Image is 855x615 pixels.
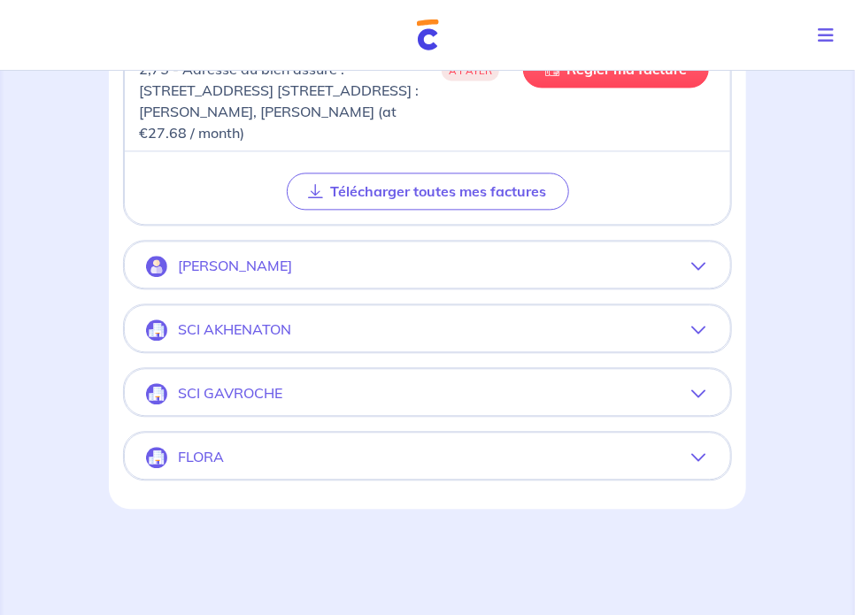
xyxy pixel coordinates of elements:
[178,258,292,274] p: [PERSON_NAME]
[178,449,224,465] p: FLORA
[125,245,730,288] button: [PERSON_NAME]
[417,19,439,50] img: Cautioneo
[287,173,569,210] button: Télécharger toutes mes factures
[125,309,730,351] button: SCI AKHENATON
[146,256,167,277] img: illu_account.svg
[146,319,167,341] img: illu_company.svg
[146,447,167,468] img: illu_company.svg
[146,383,167,404] img: illu_company.svg
[125,373,730,415] button: SCI GAVROCHE
[178,321,291,338] p: SCI AKHENATON
[804,12,855,58] button: Toggle navigation
[125,436,730,479] button: FLORA
[178,385,282,402] p: SCI GAVROCHE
